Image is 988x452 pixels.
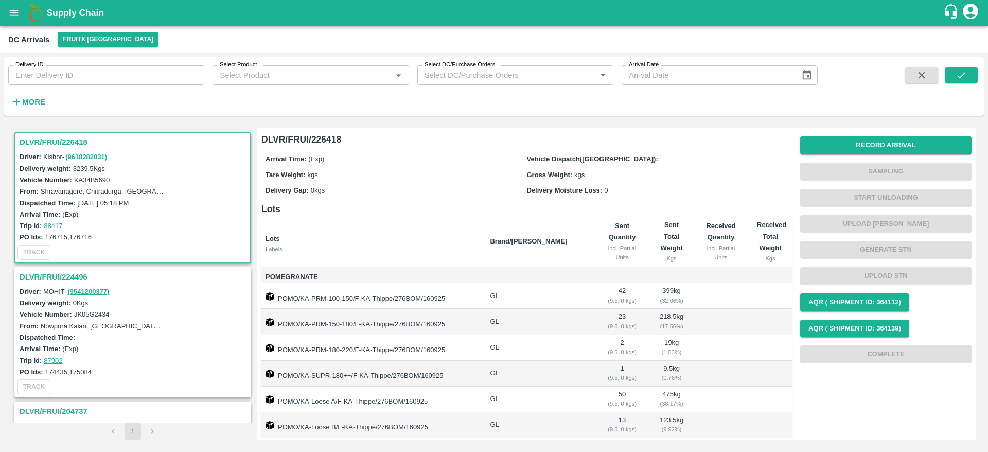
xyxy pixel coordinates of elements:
[20,310,72,318] label: Vehicle Number:
[41,322,307,330] label: Nowpora Kalan, [GEOGRAPHIC_DATA], [GEOGRAPHIC_DATA], [GEOGRAPHIC_DATA]
[20,187,39,195] label: From:
[603,373,642,383] div: ( 9.5, 0 kgs)
[266,421,274,429] img: box
[527,186,603,194] label: Delivery Moisture Loss:
[629,61,659,69] label: Arrival Date
[603,244,642,263] div: incl. Partial Units
[261,202,792,216] h6: Lots
[20,368,43,376] label: PO Ids:
[482,387,594,412] td: GL
[216,68,389,82] input: Select Product
[603,347,642,357] div: ( 9.5, 0 kgs)
[658,254,685,263] div: Kgs
[73,165,105,172] label: 3239.5 Kgs
[266,318,274,326] img: box
[20,345,60,353] label: Arrival Time:
[308,171,318,179] span: kgs
[67,288,109,295] a: (9541200377)
[266,271,482,283] span: Pomegranate
[45,233,92,241] label: 176715,176716
[594,283,650,309] td: 42
[392,68,405,82] button: Open
[77,199,129,207] label: [DATE] 05:18 PM
[20,165,71,172] label: Delivery weight:
[594,335,650,361] td: 2
[261,283,482,309] td: POMO/KA-PRM-100-150/F-KA-Thippe/276BOM/160925
[527,171,573,179] label: Gross Weight:
[46,8,104,18] b: Supply Chain
[482,412,594,438] td: GL
[8,65,204,85] input: Enter Delivery ID
[800,320,909,338] button: AQR ( Shipment Id: 364139)
[594,412,650,438] td: 13
[527,155,658,163] label: Vehicle Dispatch([GEOGRAPHIC_DATA]):
[220,61,257,69] label: Select Product
[101,422,143,430] a: (6361565625)
[757,221,786,252] b: Received Total Weight
[20,405,249,418] h3: DLVR/FRUI/204737
[261,412,482,438] td: POMO/KA-Loose B/F-KA-Thippe/276BOM/160925
[701,244,740,263] div: incl. Partial Units
[261,335,482,361] td: POMO/KA-PRM-180-220/F-KA-Thippe/276BOM/160925
[15,61,43,69] label: Delivery ID
[45,368,92,376] label: 174435,175084
[20,176,72,184] label: Vehicle Number:
[594,387,650,412] td: 50
[609,222,636,241] b: Sent Quantity
[658,425,685,434] div: ( 9.92 %)
[658,399,685,408] div: ( 38.17 %)
[20,334,75,341] label: Dispatched Time:
[603,399,642,408] div: ( 9.5, 0 kgs)
[266,171,306,179] label: Tare Weight:
[20,199,75,207] label: Dispatched Time:
[20,153,41,161] label: Driver:
[622,65,793,85] input: Arrival Date
[266,186,309,194] label: Delivery Gap:
[44,222,62,230] a: 88417
[574,171,585,179] span: kgs
[74,310,110,318] label: JK05G2434
[43,288,111,295] span: MOHIT -
[482,283,594,309] td: GL
[604,186,608,194] span: 0
[482,335,594,361] td: GL
[661,221,683,252] b: Sent Total Weight
[26,3,46,23] img: logo
[73,299,89,307] label: 0 Kgs
[603,425,642,434] div: ( 9.5, 0 kgs)
[20,288,41,295] label: Driver:
[74,176,110,184] label: KA34B5690
[62,345,78,353] label: (Exp)
[658,373,685,383] div: ( 0.76 %)
[65,153,107,161] a: (9618282031)
[757,254,784,263] div: Kgs
[650,387,693,412] td: 475 kg
[658,322,685,331] div: ( 17.56 %)
[43,422,144,430] span: [PERSON_NAME] -
[650,283,693,309] td: 399 kg
[58,32,158,47] button: Select DC
[20,322,39,330] label: From:
[20,222,42,230] label: Trip Id:
[800,293,909,311] button: AQR ( Shipment Id: 364112)
[961,2,980,24] div: account of current user
[2,1,26,25] button: open drawer
[20,299,71,307] label: Delivery weight:
[266,235,279,242] b: Lots
[658,347,685,357] div: ( 1.53 %)
[943,4,961,22] div: customer-support
[266,155,306,163] label: Arrival Time:
[594,361,650,387] td: 1
[308,155,324,163] span: (Exp)
[596,68,610,82] button: Open
[658,296,685,305] div: ( 32.06 %)
[425,61,495,69] label: Select DC/Purchase Orders
[311,186,325,194] span: 0 kgs
[8,93,48,111] button: More
[266,245,482,254] div: Labels
[266,344,274,352] img: box
[266,370,274,378] img: box
[20,270,249,284] h3: DLVR/FRUI/224496
[797,65,817,85] button: Choose date
[266,292,274,301] img: box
